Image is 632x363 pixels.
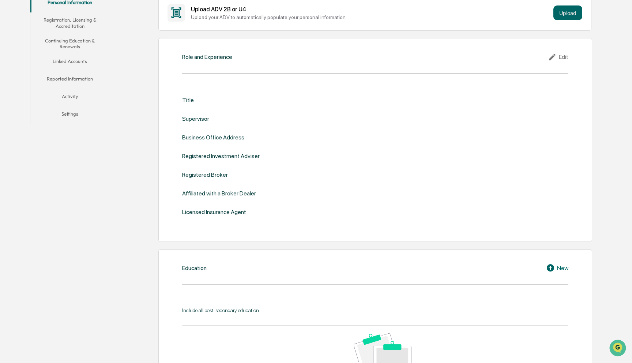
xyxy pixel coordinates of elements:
[25,63,93,69] div: We're available if you need us!
[7,15,133,27] p: How can we help?
[52,124,89,130] a: Powered byPylon
[30,89,110,106] button: Activity
[553,5,582,20] button: Upload
[30,33,110,54] button: Continuing Education & Renewals
[182,134,244,141] div: Business Office Address
[191,14,550,20] div: Upload your ADV to automatically populate your personal information.
[7,107,13,113] div: 🔎
[124,58,133,67] button: Start new chat
[182,171,228,178] div: Registered Broker
[546,263,568,272] div: New
[182,265,207,272] div: Education
[182,307,568,313] div: Include all post-secondary education.
[182,115,209,122] div: Supervisor
[50,89,94,102] a: 🗄️Attestations
[7,93,13,99] div: 🖐️
[182,53,232,60] div: Role and Experience
[4,103,49,116] a: 🔎Data Lookup
[182,190,256,197] div: Affiliated with a Broker Dealer
[25,56,120,63] div: Start new chat
[53,93,59,99] div: 🗄️
[182,209,246,216] div: Licensed Insurance Agent
[191,6,550,13] div: Upload ADV 2B or U4
[30,71,110,89] button: Reported Information
[73,124,89,130] span: Pylon
[609,339,628,359] iframe: Open customer support
[30,106,110,124] button: Settings
[19,33,121,41] input: Clear
[4,89,50,102] a: 🖐️Preclearance
[15,92,47,100] span: Preclearance
[548,53,568,61] div: Edit
[7,56,20,69] img: 1746055101610-c473b297-6a78-478c-a979-82029cc54cd1
[182,153,260,160] div: Registered Investment Adviser
[30,54,110,71] button: Linked Accounts
[182,97,194,104] div: Title
[15,106,46,113] span: Data Lookup
[30,12,110,33] button: Registration, Licensing & Accreditation
[60,92,91,100] span: Attestations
